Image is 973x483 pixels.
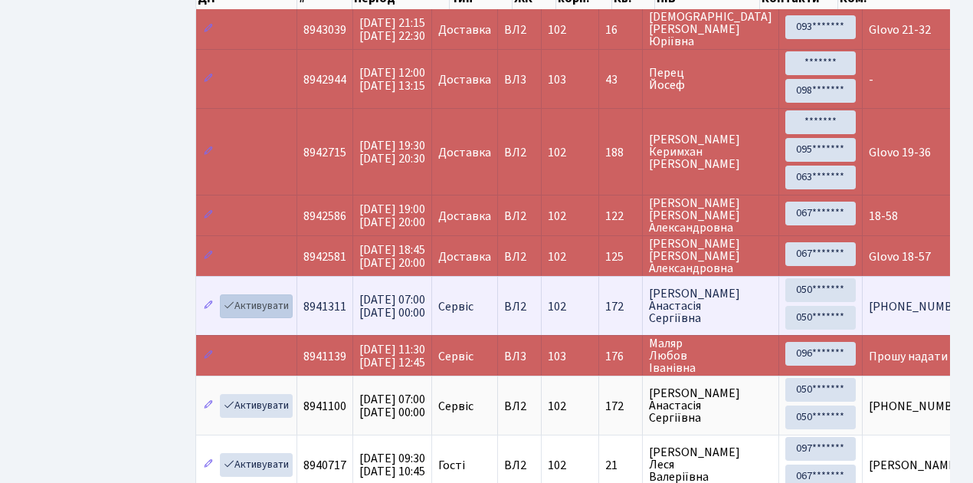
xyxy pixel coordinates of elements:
span: ВЛ2 [504,210,535,222]
span: 8942586 [303,208,346,225]
span: Доставка [438,251,491,263]
span: 18-58 [869,208,898,225]
span: 172 [605,400,636,412]
span: [DATE] 07:00 [DATE] 00:00 [359,291,425,321]
span: [PERSON_NAME] Леся Валеріївна [649,446,772,483]
a: Активувати [220,294,293,318]
span: [DATE] 12:00 [DATE] 13:15 [359,64,425,94]
span: ВЛ2 [504,146,535,159]
span: 102 [548,144,566,161]
span: ВЛ3 [504,350,535,363]
span: [DATE] 07:00 [DATE] 00:00 [359,391,425,421]
span: Гості [438,459,465,472]
span: [PERSON_NAME] Анастасія Сергіївна [649,287,772,324]
a: Активувати [220,394,293,418]
span: 43 [605,74,636,86]
span: ВЛ2 [504,301,535,313]
span: [DATE] 19:00 [DATE] 20:00 [359,201,425,231]
span: Сервіс [438,301,473,313]
span: [DEMOGRAPHIC_DATA] [PERSON_NAME] Юріївна [649,11,772,48]
span: 8941100 [303,398,346,415]
span: Доставка [438,210,491,222]
span: 21 [605,459,636,472]
span: Доставка [438,74,491,86]
span: [PERSON_NAME] Анастасія Сергіївна [649,387,772,424]
span: [DATE] 09:30 [DATE] 10:45 [359,450,425,480]
span: 8942715 [303,144,346,161]
span: ВЛ3 [504,74,535,86]
span: - [869,71,873,88]
span: 102 [548,298,566,315]
span: 188 [605,146,636,159]
span: [DATE] 18:45 [DATE] 20:00 [359,242,425,271]
span: Glovo 19-36 [869,144,931,161]
span: [DATE] 11:30 [DATE] 12:45 [359,341,425,371]
span: 8942581 [303,248,346,265]
span: 125 [605,251,636,263]
span: 103 [548,348,566,365]
span: Glovo 21-32 [869,21,931,38]
span: [PERSON_NAME] [PERSON_NAME] Александровна [649,238,772,274]
span: 122 [605,210,636,222]
span: 8941139 [303,348,346,365]
span: Сервіс [438,350,473,363]
span: ВЛ2 [504,24,535,36]
span: 8940717 [303,457,346,474]
span: 102 [548,248,566,265]
span: 16 [605,24,636,36]
span: 172 [605,301,636,313]
span: [DATE] 21:15 [DATE] 22:30 [359,15,425,44]
span: [PERSON_NAME] [PERSON_NAME] Александровна [649,197,772,234]
span: Перец Йосеф [649,67,772,91]
span: 8941311 [303,298,346,315]
span: 103 [548,71,566,88]
span: ВЛ2 [504,400,535,412]
span: 102 [548,21,566,38]
span: Маляр Любов Іванівна [649,337,772,374]
a: Активувати [220,453,293,477]
span: 102 [548,457,566,474]
span: [PERSON_NAME] Керимхан [PERSON_NAME] [649,133,772,170]
span: 102 [548,208,566,225]
span: 102 [548,398,566,415]
span: Glovo 18-57 [869,248,931,265]
span: 8942944 [303,71,346,88]
span: Доставка [438,24,491,36]
span: Доставка [438,146,491,159]
span: ВЛ2 [504,459,535,472]
span: Сервіс [438,400,473,412]
span: ВЛ2 [504,251,535,263]
span: [DATE] 19:30 [DATE] 20:30 [359,137,425,167]
span: 8943039 [303,21,346,38]
span: 176 [605,350,636,363]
